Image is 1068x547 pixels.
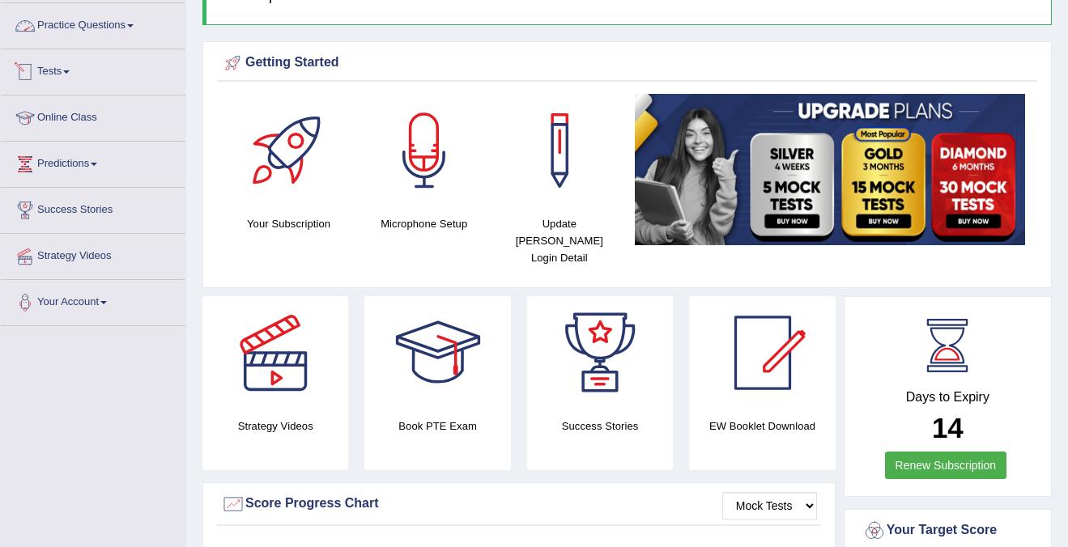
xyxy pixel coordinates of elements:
h4: Update [PERSON_NAME] Login Detail [500,215,619,266]
h4: Microphone Setup [364,215,483,232]
div: Getting Started [221,51,1033,75]
div: Your Target Score [862,519,1033,543]
h4: EW Booklet Download [689,418,835,435]
a: Online Class [1,95,185,136]
a: Predictions [1,142,185,182]
img: small5.jpg [635,94,1025,244]
h4: Days to Expiry [862,390,1033,405]
h4: Success Stories [527,418,673,435]
h4: Book PTE Exam [364,418,510,435]
h4: Your Subscription [229,215,348,232]
a: Practice Questions [1,3,185,44]
a: Tests [1,49,185,90]
h4: Strategy Videos [202,418,348,435]
a: Success Stories [1,188,185,228]
div: Score Progress Chart [221,492,817,516]
b: 14 [932,412,964,443]
a: Your Account [1,280,185,320]
a: Strategy Videos [1,234,185,274]
a: Renew Subscription [885,452,1007,479]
